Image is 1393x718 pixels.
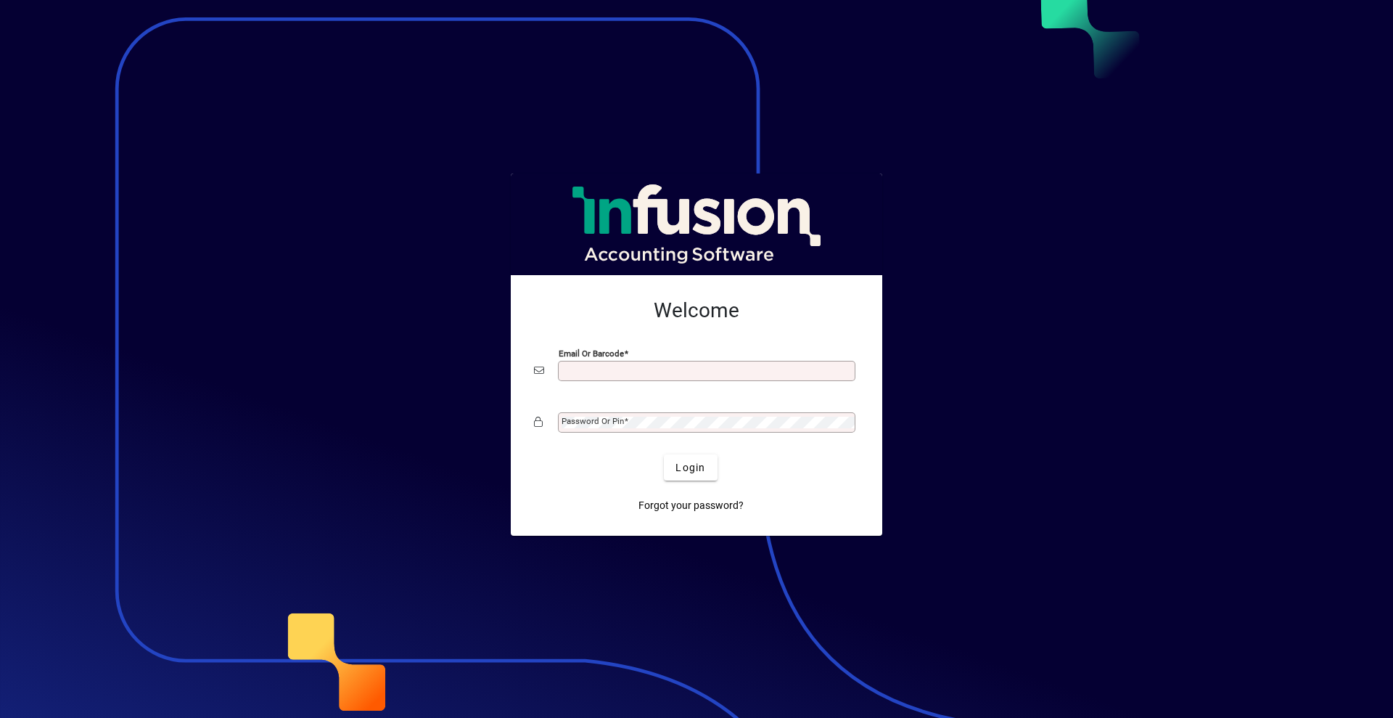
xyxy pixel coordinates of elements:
[664,454,717,481] button: Login
[675,460,705,476] span: Login
[559,348,624,359] mat-label: Email or Barcode
[638,498,744,513] span: Forgot your password?
[633,492,749,518] a: Forgot your password?
[534,298,859,323] h2: Welcome
[562,416,624,426] mat-label: Password or Pin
